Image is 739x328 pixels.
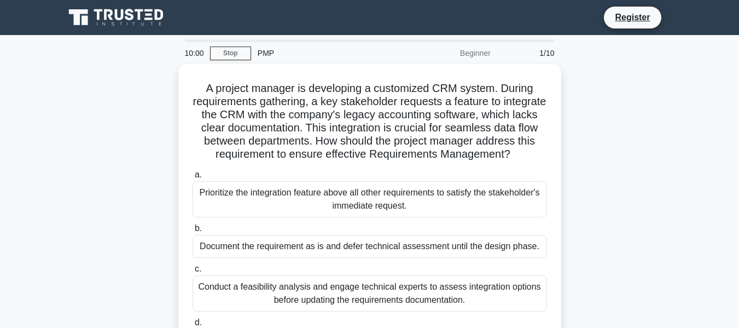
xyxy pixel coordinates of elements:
[191,82,548,162] h5: A project manager is developing a customized CRM system. During requirements gathering, a key sta...
[193,275,547,312] div: Conduct a feasibility analysis and engage technical experts to assess integration options before ...
[608,10,656,24] a: Register
[195,264,201,273] span: c.
[195,318,202,327] span: d.
[210,47,251,60] a: Stop
[193,181,547,217] div: Prioritize the integration feature above all other requirements to satisfy the stakeholder's imme...
[193,235,547,258] div: Document the requirement as is and defer technical assessment until the design phase.
[497,42,561,64] div: 1/10
[195,170,202,179] span: a.
[251,42,401,64] div: PMP
[178,42,210,64] div: 10:00
[195,223,202,233] span: b.
[401,42,497,64] div: Beginner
